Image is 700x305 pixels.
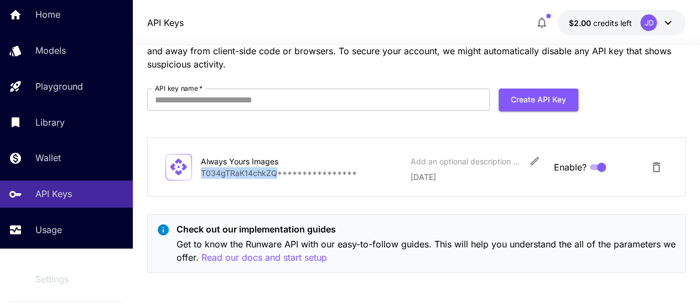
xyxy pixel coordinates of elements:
p: Settings [35,272,69,286]
div: Always Yours Images [201,156,312,167]
p: [DATE] [411,171,545,183]
p: Playground [35,80,83,93]
p: Get to know the Runware API with our easy-to-follow guides. This will help you understand the all... [177,237,677,265]
nav: breadcrumb [147,16,184,29]
p: API Keys [35,187,72,200]
button: Edit [525,151,545,171]
span: credits left [593,18,631,28]
div: Add an optional description or comment [411,156,521,167]
p: Usage [35,223,62,236]
span: Enable? [553,161,586,174]
button: Delete API Key [645,156,667,178]
button: Read our docs and start setup [201,251,327,265]
label: API key name [155,84,203,93]
p: Models [35,44,66,57]
button: $2.00JD [557,10,686,35]
p: Library [35,116,65,129]
p: Home [35,8,60,21]
p: Your secret API keys are listed below. Just a heads-up, we won't show them again after this. Plea... [147,31,686,71]
div: JD [640,14,657,31]
button: Create API Key [499,89,578,111]
a: API Keys [147,16,184,29]
div: $2.00 [568,17,631,29]
p: Wallet [35,151,61,164]
p: Check out our implementation guides [177,223,677,236]
span: $2.00 [568,18,593,28]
